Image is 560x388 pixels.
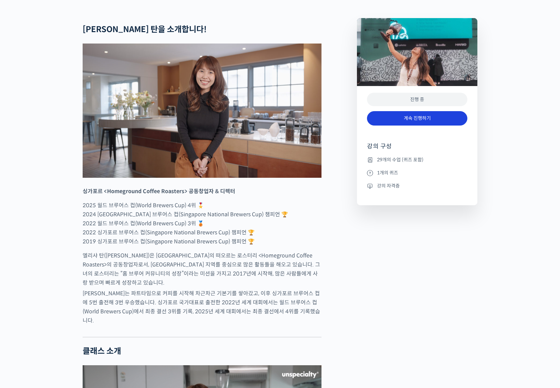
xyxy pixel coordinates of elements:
[367,111,467,126] a: 계속 진행하기
[86,212,128,229] a: 설정
[61,223,69,228] span: 대화
[83,201,321,246] p: 2025 월드 브루어스 컵(World Brewers Cup) 4위 🎖️ 2024 [GEOGRAPHIC_DATA] 브루어스 컵(Singapore National Brewers ...
[2,212,44,229] a: 홈
[103,222,111,228] span: 설정
[83,289,321,325] p: [PERSON_NAME]는 파트타임으로 커피를 시작해 차근차근 기본기를 쌓아갔고, 이후 싱가포르 브루어스 컵에 5번 출전해 3번 우승했습니다. 싱가포르 국가대표로 출전한 20...
[83,346,121,356] strong: 클래스 소개
[367,142,467,156] h4: 강의 구성
[83,251,321,287] p: 엘리샤 탄([PERSON_NAME])은 [GEOGRAPHIC_DATA]의 떠오르는 로스터리 <Homeground Coffee Roasters>의 공동창업자로서, [GEOGRA...
[367,169,467,177] li: 1개의 퀴즈
[83,24,207,34] strong: [PERSON_NAME] 탄을 소개합니다!
[83,188,235,195] strong: 싱가포르 <Homeground Coffee Roasters> 공동창업자 & 디렉터
[367,182,467,190] li: 강의 자격증
[44,212,86,229] a: 대화
[367,93,467,106] div: 진행 중
[21,222,25,228] span: 홈
[367,156,467,164] li: 29개의 수업 (퀴즈 포함)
